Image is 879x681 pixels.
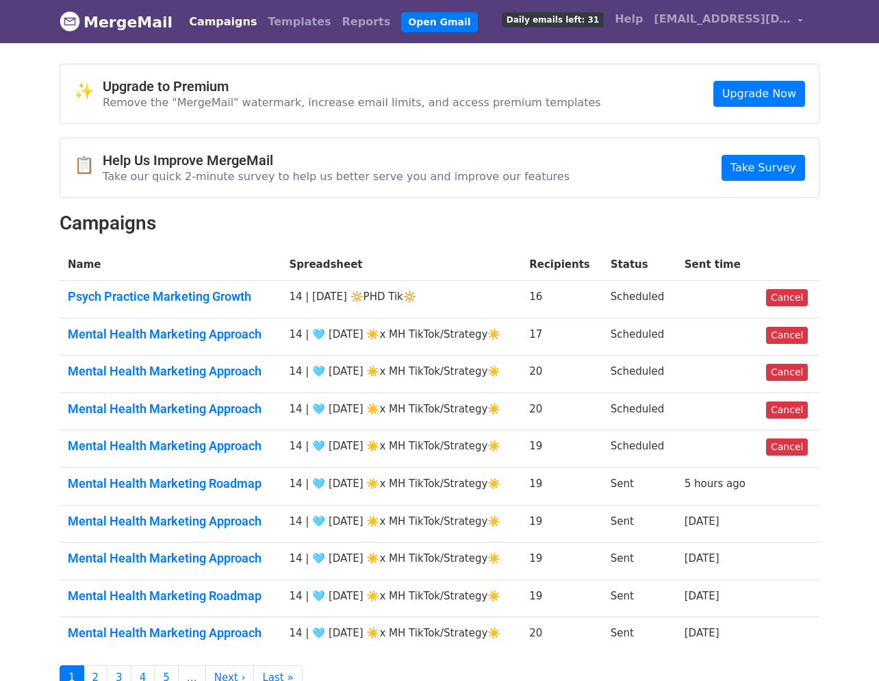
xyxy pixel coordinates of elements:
td: Sent [602,505,676,543]
td: 14 | 🩵 [DATE] ☀️x MH TikTok/Strategy☀️ [281,318,521,356]
h4: Upgrade to Premium [103,78,601,95]
td: 19 [521,543,602,580]
a: Cancel [766,401,808,419]
a: Mental Health Marketing Approach [68,438,272,454]
a: [DATE] [685,627,719,639]
a: 5 hours ago [685,478,746,490]
a: [EMAIL_ADDRESS][DOMAIN_NAME] [648,5,808,38]
th: Spreadsheet [281,249,521,281]
a: Templates [262,8,336,36]
a: Cancel [766,438,808,456]
td: 14 | 🩵 [DATE] ☀️x MH TikTok/Strategy☀️ [281,580,521,617]
td: 19 [521,580,602,617]
td: Scheduled [602,356,676,393]
th: Recipients [521,249,602,281]
a: Help [609,5,648,33]
td: 14 | [DATE] 🔆PHD Tik🔆 [281,281,521,319]
td: 19 [521,430,602,468]
span: Daily emails left: 31 [502,12,604,27]
td: Sent [602,468,676,506]
a: Take Survey [722,155,805,181]
p: Remove the "MergeMail" watermark, increase email limits, and access premium templates [103,95,601,110]
a: MergeMail [60,8,173,36]
a: [DATE] [685,552,719,565]
a: Upgrade Now [713,81,805,107]
span: 📋 [74,156,103,175]
td: 14 | 🩵 [DATE] ☀️x MH TikTok/Strategy☀️ [281,430,521,468]
a: Mental Health Marketing Approach [68,401,272,417]
td: Scheduled [602,393,676,430]
td: 14 | 🩵 [DATE] ☀️x MH TikTok/Strategy☀️ [281,356,521,393]
h4: Help Us Improve MergeMail [103,152,570,169]
a: Cancel [766,327,808,344]
a: Cancel [766,289,808,306]
td: 19 [521,468,602,506]
td: 20 [521,617,602,654]
a: Campaigns [183,8,262,36]
a: Mental Health Marketing Roadmap [68,476,272,491]
td: 14 | 🩵 [DATE] ☀️x MH TikTok/Strategy☀️ [281,543,521,580]
a: Mental Health Marketing Approach [68,626,272,641]
a: Mental Health Marketing Approach [68,551,272,566]
td: Scheduled [602,281,676,319]
span: [EMAIL_ADDRESS][DOMAIN_NAME] [654,11,791,27]
td: 16 [521,281,602,319]
td: Sent [602,580,676,617]
img: MergeMail logo [60,11,80,32]
a: Reports [337,8,396,36]
td: 17 [521,318,602,356]
td: 14 | 🩵 [DATE] ☀️x MH TikTok/Strategy☀️ [281,617,521,654]
td: Scheduled [602,318,676,356]
a: Open Gmail [401,12,477,32]
td: 20 [521,356,602,393]
span: ✨ [74,82,103,101]
a: Mental Health Marketing Approach [68,364,272,379]
td: 20 [521,393,602,430]
td: 14 | 🩵 [DATE] ☀️x MH TikTok/Strategy☀️ [281,505,521,543]
a: Mental Health Marketing Roadmap [68,589,272,604]
p: Take our quick 2-minute survey to help us better serve you and improve our features [103,169,570,184]
a: Daily emails left: 31 [496,5,609,33]
td: 14 | 🩵 [DATE] ☀️x MH TikTok/Strategy☀️ [281,393,521,430]
th: Sent time [676,249,758,281]
td: 14 | 🩵 [DATE] ☀️x MH TikTok/Strategy☀️ [281,468,521,506]
td: 19 [521,505,602,543]
td: Sent [602,543,676,580]
a: Psych Practice Marketing Growth [68,289,272,304]
h2: Campaigns [60,212,819,235]
th: Status [602,249,676,281]
th: Name [60,249,281,281]
a: Cancel [766,364,808,381]
td: Sent [602,617,676,654]
a: [DATE] [685,590,719,602]
a: Mental Health Marketing Approach [68,327,272,342]
td: Scheduled [602,430,676,468]
a: Mental Health Marketing Approach [68,514,272,529]
a: [DATE] [685,515,719,528]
